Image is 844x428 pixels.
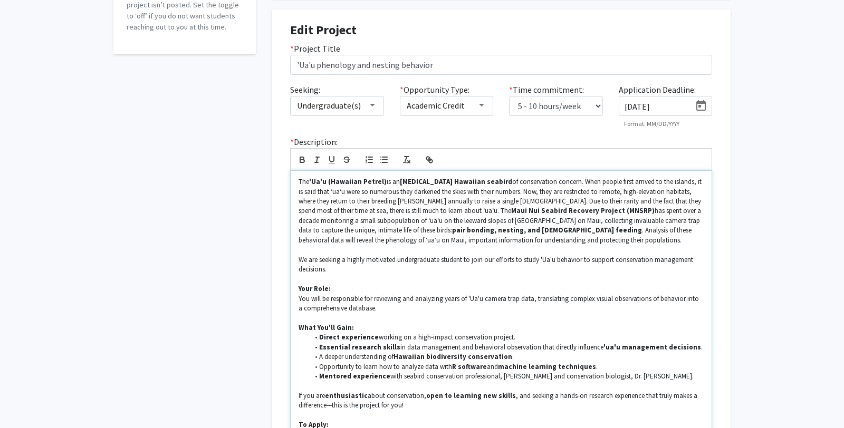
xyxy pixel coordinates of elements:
strong: 'ua'u management decisions [603,343,701,352]
iframe: Chat [8,381,45,420]
span: Undergraduate(s) [297,100,361,111]
p: The is an of conservation concern. When people first arrived to the islands, it is said that ʻuaʻ... [299,177,704,245]
li: with seabird conservation professional, [PERSON_NAME] and conservation biologist, Dr. [PERSON_NAME]. [309,372,704,381]
p: You will be responsible for reviewing and analyzing years of 'Ua'u camera trap data, translating ... [299,294,704,314]
strong: pair bonding, nesting, and [DEMOGRAPHIC_DATA] feeding [452,226,642,235]
p: We are seeking a highly motivated undergraduate student to join our efforts to study 'Ua'u behavi... [299,255,704,275]
label: Time commitment: [509,83,584,96]
span: Academic Credit [407,100,465,111]
li: in data management and behavioral observation that directly influence . [309,343,704,352]
strong: 'Ua'u (Hawaiian Petrel) [309,177,387,186]
strong: Direct experience [319,333,379,342]
strong: Mentored experience [319,372,390,381]
strong: R software [452,362,487,371]
mat-hint: Format: MM/DD/YYYY [624,120,679,128]
label: Opportunity Type: [400,83,469,96]
label: Project Title [290,42,340,55]
strong: machine learning techniques [498,362,596,371]
strong: What You'll Gain: [299,323,354,332]
label: Description: [290,135,338,148]
strong: open to learning new skills [426,391,516,400]
label: Seeking: [290,83,320,96]
p: If you are about conservation, , and seeking a hands-on research experience that truly makes a di... [299,391,704,411]
strong: [MEDICAL_DATA] Hawaiian seabird [400,177,512,186]
li: A deeper understanding of . [309,352,704,362]
li: working on a high-impact conservation project. [309,333,704,342]
label: Application Deadline: [619,83,696,96]
strong: Edit Project [290,22,357,38]
strong: Your Role: [299,284,331,293]
strong: Maui Nui Seabird Recovery Project (MNSRP) [511,206,655,215]
strong: Essential research skills [319,343,400,352]
strong: Hawaiian biodiversity conservation [394,352,512,361]
li: Opportunity to learn how to analyze data with and . [309,362,704,372]
button: Open calendar [690,96,712,115]
strong: enthusiastic [325,391,368,400]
